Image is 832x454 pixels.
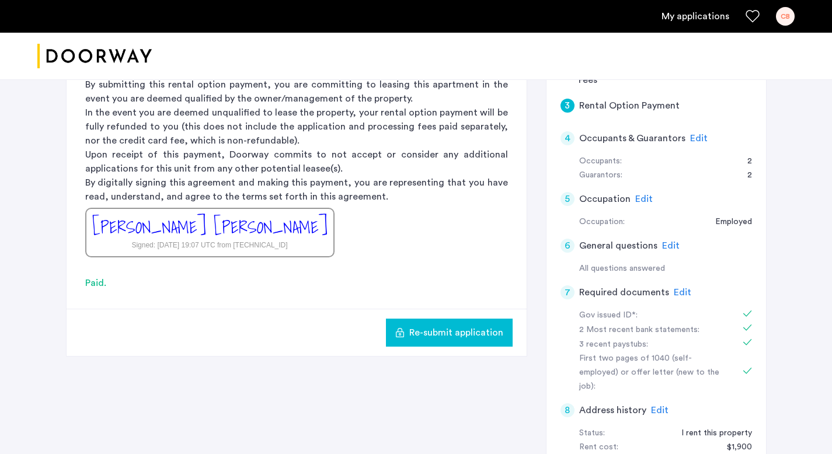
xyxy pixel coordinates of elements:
[37,34,152,78] a: Cazamio logo
[776,7,795,26] div: CB
[690,134,708,143] span: Edit
[561,131,575,145] div: 4
[746,9,760,23] a: Favorites
[579,338,726,352] div: 3 recent paystubs:
[651,406,669,415] span: Edit
[37,34,152,78] img: logo
[579,309,726,323] div: Gov issued ID*:
[704,215,752,229] div: Employed
[561,285,575,299] div: 7
[579,169,622,183] div: Guarantors:
[579,427,605,441] div: Status:
[561,239,575,253] div: 6
[579,352,726,394] div: First two pages of 1040 (self-employed) or offer letter (new to the job):
[579,262,752,276] div: All questions answered
[579,239,657,253] h5: General questions
[579,285,669,299] h5: Required documents
[579,155,622,169] div: Occupants:
[635,194,653,204] span: Edit
[662,9,729,23] a: My application
[561,403,575,417] div: 8
[92,215,328,240] div: [PERSON_NAME] [PERSON_NAME]
[579,323,726,337] div: 2 Most recent bank statements:
[674,288,691,297] span: Edit
[85,276,508,290] div: Paid.
[662,241,680,250] span: Edit
[409,326,503,340] span: Re-submit application
[85,176,508,204] p: By digitally signing this agreement and making this payment, you are representing that you have r...
[386,319,513,347] button: button
[85,78,508,106] p: By submitting this rental option payment, you are committing to leasing this apartment in the eve...
[579,131,685,145] h5: Occupants & Guarantors
[579,215,625,229] div: Occupation:
[131,240,287,250] div: Signed: [DATE] 19:07 UTC from [TECHNICAL_ID]
[736,169,752,183] div: 2
[579,403,646,417] h5: Address history
[579,192,631,206] h5: Occupation
[579,99,680,113] h5: Rental Option Payment
[561,99,575,113] div: 3
[85,148,508,176] p: Upon receipt of this payment, Doorway commits to not accept or consider any additional applicatio...
[85,106,508,148] p: In the event you are deemed unqualified to lease the property, your rental option payment will be...
[561,192,575,206] div: 5
[736,155,752,169] div: 2
[670,427,752,441] div: I rent this property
